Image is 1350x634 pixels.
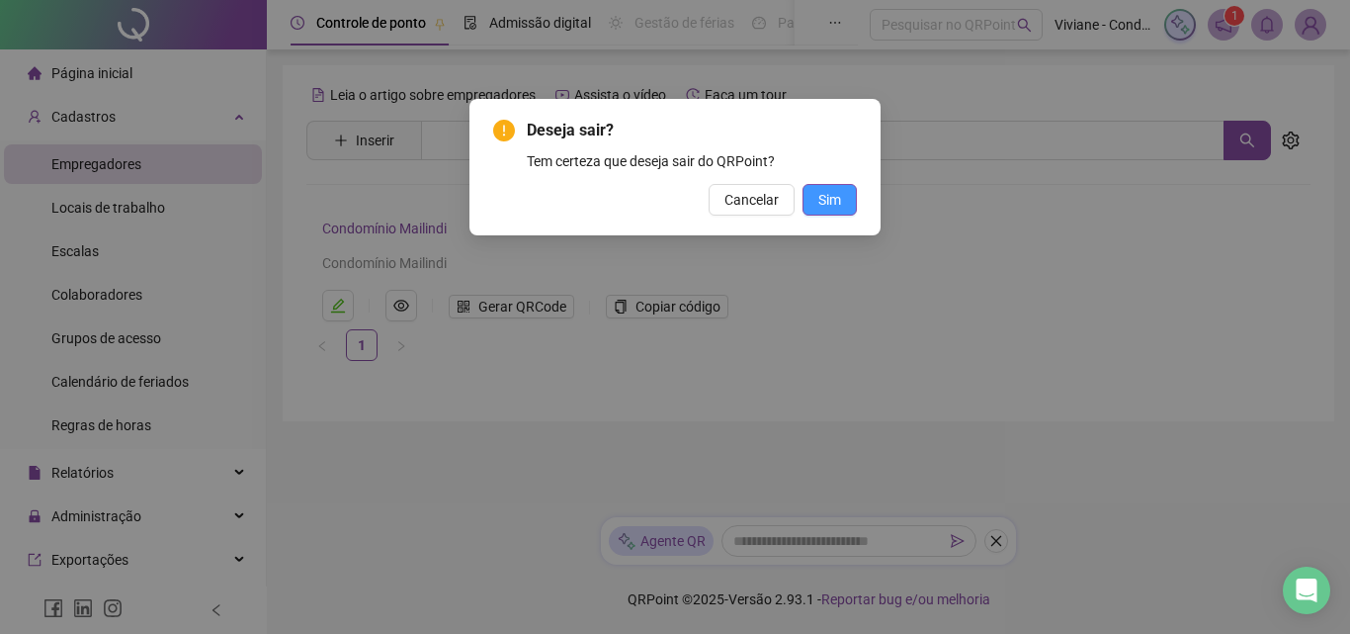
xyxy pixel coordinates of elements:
[527,119,857,142] span: Deseja sair?
[818,189,841,211] span: Sim
[493,120,515,141] span: exclamation-circle
[527,150,857,172] div: Tem certeza que deseja sair do QRPoint?
[724,189,779,211] span: Cancelar
[709,184,795,216] button: Cancelar
[802,184,857,216] button: Sim
[1283,567,1330,614] div: Open Intercom Messenger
